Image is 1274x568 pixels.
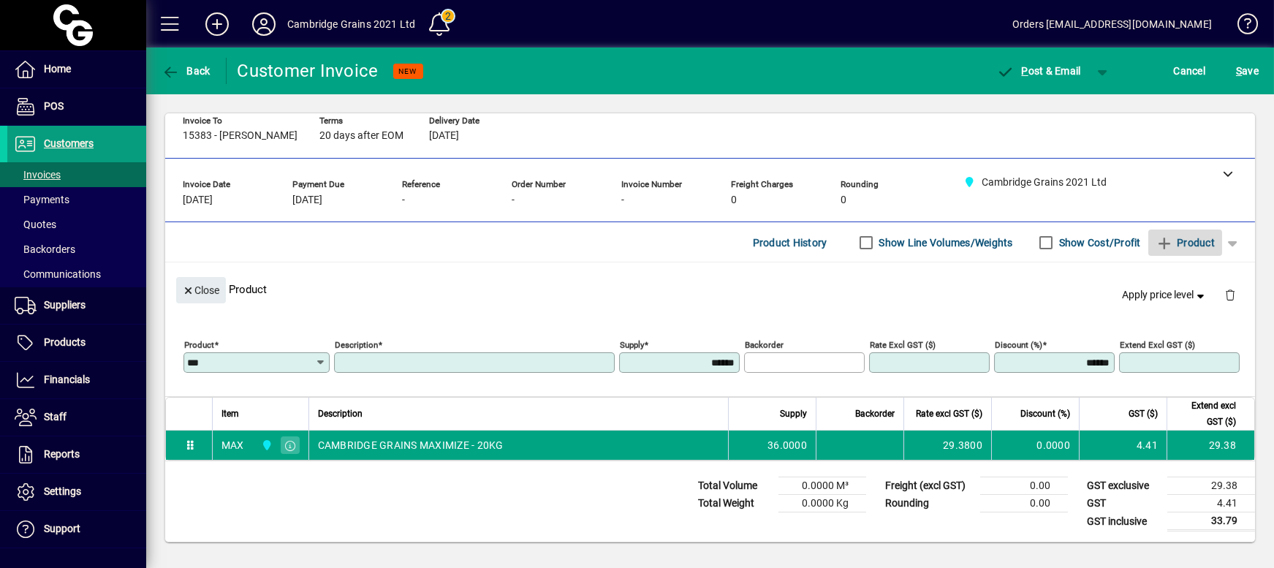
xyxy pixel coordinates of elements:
[989,58,1088,84] button: Post & Email
[1167,431,1254,460] td: 29.38
[172,283,230,296] app-page-header-button: Close
[916,406,982,422] span: Rate excl GST ($)
[878,495,980,512] td: Rounding
[1056,235,1141,250] label: Show Cost/Profit
[44,336,86,348] span: Products
[240,11,287,37] button: Profile
[1167,512,1255,531] td: 33.79
[1012,12,1212,36] div: Orders [EMAIL_ADDRESS][DOMAIN_NAME]
[146,58,227,84] app-page-header-button: Back
[991,431,1079,460] td: 0.0000
[44,485,81,497] span: Settings
[1176,398,1236,430] span: Extend excl GST ($)
[996,65,1081,77] span: ost & Email
[1123,287,1207,303] span: Apply price level
[176,277,226,303] button: Close
[1232,58,1262,84] button: Save
[841,194,846,206] span: 0
[257,437,274,453] span: Cambridge Grains 2021 Ltd
[731,194,737,206] span: 0
[1167,495,1255,512] td: 4.41
[995,340,1042,350] mat-label: Discount (%)
[512,194,515,206] span: -
[1079,431,1167,460] td: 4.41
[402,194,405,206] span: -
[15,194,69,205] span: Payments
[1117,282,1213,308] button: Apply price level
[780,406,807,422] span: Supply
[165,262,1255,316] div: Product
[7,88,146,125] a: POS
[876,235,1013,250] label: Show Line Volumes/Weights
[158,58,214,84] button: Back
[745,340,784,350] mat-label: Backorder
[1213,277,1248,312] button: Delete
[429,130,459,142] span: [DATE]
[691,495,778,512] td: Total Weight
[44,299,86,311] span: Suppliers
[319,130,403,142] span: 20 days after EOM
[335,340,378,350] mat-label: Description
[287,12,415,36] div: Cambridge Grains 2021 Ltd
[620,340,644,350] mat-label: Supply
[870,340,936,350] mat-label: Rate excl GST ($)
[1129,406,1158,422] span: GST ($)
[778,477,866,495] td: 0.0000 M³
[767,438,807,452] span: 36.0000
[238,59,379,83] div: Customer Invoice
[7,262,146,287] a: Communications
[1236,59,1259,83] span: ave
[7,325,146,361] a: Products
[1120,340,1195,350] mat-label: Extend excl GST ($)
[7,51,146,88] a: Home
[318,406,363,422] span: Description
[1022,65,1028,77] span: P
[399,67,417,76] span: NEW
[15,243,75,255] span: Backorders
[7,162,146,187] a: Invoices
[162,65,211,77] span: Back
[44,100,64,112] span: POS
[1080,512,1167,531] td: GST inclusive
[980,495,1068,512] td: 0.00
[1080,495,1167,512] td: GST
[221,438,244,452] div: MAX
[855,406,895,422] span: Backorder
[44,523,80,534] span: Support
[980,477,1068,495] td: 0.00
[753,231,827,254] span: Product History
[7,436,146,473] a: Reports
[1167,477,1255,495] td: 29.38
[747,230,833,256] button: Product History
[1226,3,1256,50] a: Knowledge Base
[621,194,624,206] span: -
[44,411,67,423] span: Staff
[7,362,146,398] a: Financials
[7,287,146,324] a: Suppliers
[7,187,146,212] a: Payments
[7,399,146,436] a: Staff
[44,448,80,460] span: Reports
[878,477,980,495] td: Freight (excl GST)
[44,137,94,149] span: Customers
[1213,288,1248,301] app-page-header-button: Delete
[15,169,61,181] span: Invoices
[7,511,146,548] a: Support
[913,438,982,452] div: 29.3800
[182,279,220,303] span: Close
[1174,59,1206,83] span: Cancel
[44,63,71,75] span: Home
[1236,65,1242,77] span: S
[184,340,214,350] mat-label: Product
[1156,231,1215,254] span: Product
[292,194,322,206] span: [DATE]
[1148,230,1222,256] button: Product
[44,374,90,385] span: Financials
[1170,58,1210,84] button: Cancel
[221,406,239,422] span: Item
[7,474,146,510] a: Settings
[7,237,146,262] a: Backorders
[691,477,778,495] td: Total Volume
[15,219,56,230] span: Quotes
[7,212,146,237] a: Quotes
